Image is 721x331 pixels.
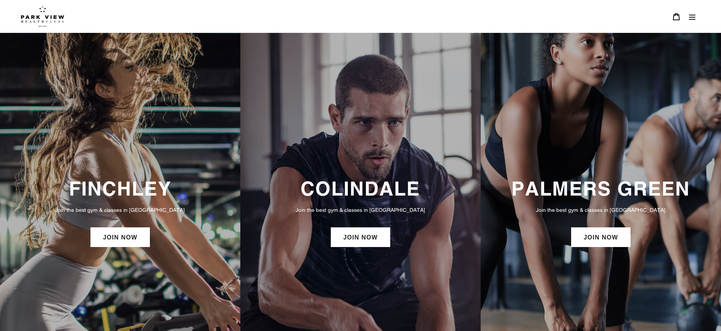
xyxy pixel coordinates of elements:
h3: FINCHLEY [8,177,233,200]
button: Menu [684,8,700,25]
h3: COLINDALE [248,177,473,200]
a: JOIN NOW: Finchley Membership [90,227,150,247]
h3: PALMERS GREEN [488,177,713,200]
img: Park view health clubs is a gym near you. [21,6,64,27]
p: Join the best gym & classes in [GEOGRAPHIC_DATA] [8,206,233,214]
p: Join the best gym & classes in [GEOGRAPHIC_DATA] [488,206,713,214]
a: JOIN NOW: Colindale Membership [331,227,390,247]
a: JOIN NOW: Palmers Green Membership [571,227,631,247]
p: Join the best gym & classes in [GEOGRAPHIC_DATA] [248,206,473,214]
